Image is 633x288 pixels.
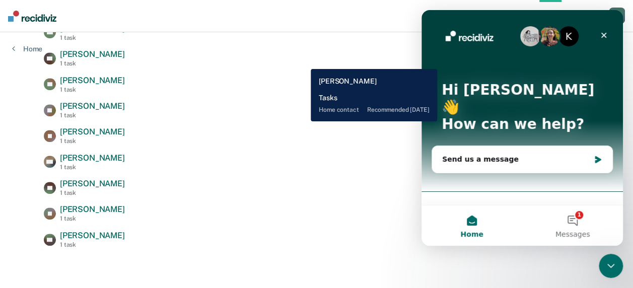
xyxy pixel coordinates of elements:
[599,254,623,278] iframe: Intercom live chat
[60,137,125,145] div: 1 task
[60,215,125,222] div: 1 task
[609,8,625,24] div: O C
[60,76,125,85] span: [PERSON_NAME]
[60,153,125,163] span: [PERSON_NAME]
[60,231,125,240] span: [PERSON_NAME]
[60,112,125,119] div: 1 task
[60,127,125,136] span: [PERSON_NAME]
[60,189,125,196] div: 1 task
[60,179,125,188] span: [PERSON_NAME]
[60,101,125,111] span: [PERSON_NAME]
[60,204,125,214] span: [PERSON_NAME]
[60,241,125,248] div: 1 task
[8,11,56,22] img: Recidiviz
[60,24,125,33] span: [PERSON_NAME]
[12,44,42,53] a: Home
[60,164,125,171] div: 1 task
[60,86,125,93] div: 1 task
[60,49,125,59] span: [PERSON_NAME]
[609,8,625,24] button: OC
[60,34,125,41] div: 1 task
[60,60,125,67] div: 1 task
[421,10,623,246] iframe: Intercom live chat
